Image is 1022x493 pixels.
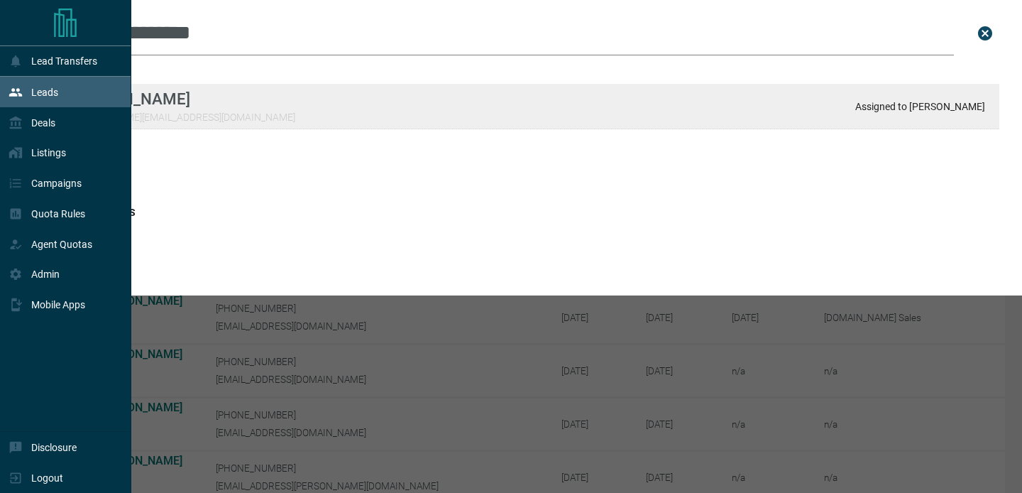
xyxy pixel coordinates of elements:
h3: id matches [54,267,999,278]
p: Assigned to [PERSON_NAME] [855,101,985,112]
p: [PERSON_NAME] [68,90,295,108]
p: [PERSON_NAME][EMAIL_ADDRESS][DOMAIN_NAME] [68,112,295,123]
h3: name matches [54,64,999,75]
button: close search bar [971,19,999,48]
h3: email matches [54,146,999,158]
h3: phone matches [54,207,999,218]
